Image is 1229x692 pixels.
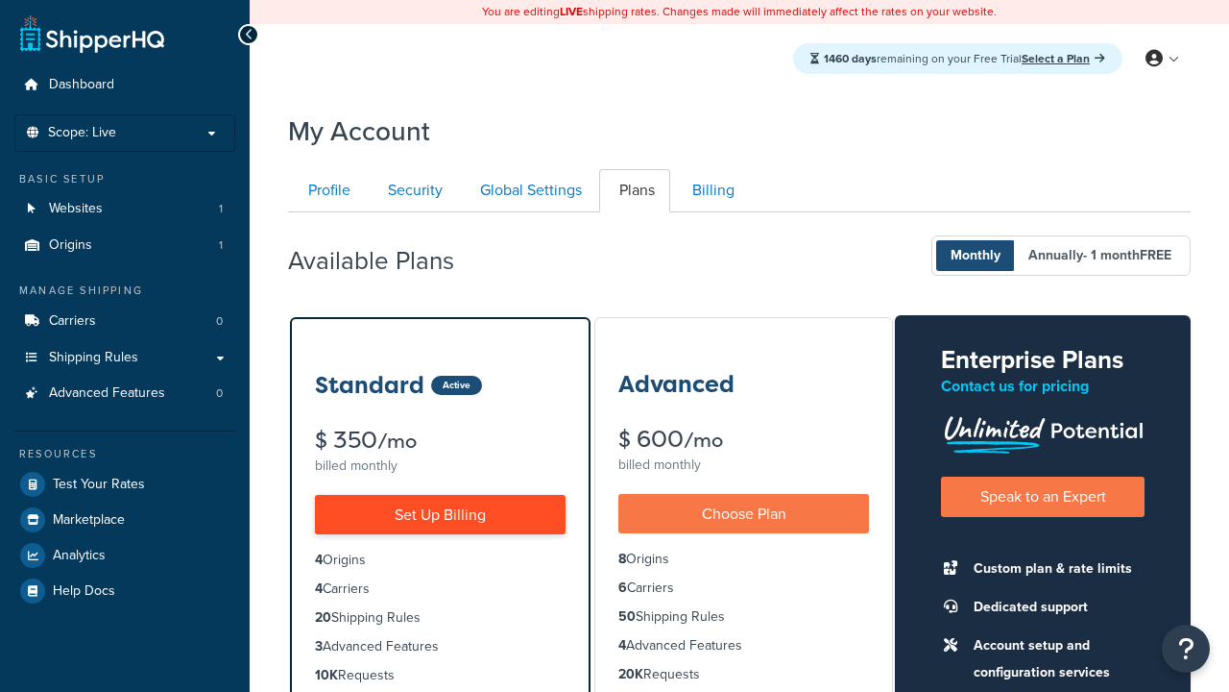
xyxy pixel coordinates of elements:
span: Help Docs [53,583,115,600]
h1: My Account [288,112,430,150]
h3: Standard [315,373,424,398]
li: Origins [14,228,235,263]
a: Shipping Rules [14,340,235,376]
span: Test Your Rates [53,477,145,493]
li: Origins [618,549,869,570]
li: Requests [618,664,869,685]
div: $ 350 [315,429,566,453]
a: Billing [672,169,750,212]
button: Monthly Annually- 1 monthFREE [931,235,1191,276]
li: Advanced Features [315,636,566,657]
p: Contact us for pricing [941,373,1145,400]
a: Analytics [14,538,235,573]
span: Websites [49,201,103,217]
h2: Enterprise Plans [941,346,1145,374]
li: Carriers [618,578,869,599]
li: Carriers [14,304,235,339]
a: Marketplace [14,503,235,537]
a: Speak to an Expert [941,477,1145,516]
span: Annually [1014,240,1186,271]
h2: Available Plans [288,247,483,275]
div: remaining on your Free Trial [793,43,1122,74]
strong: 50 [618,606,636,627]
a: Select a Plan [1022,50,1105,67]
div: Active [431,376,482,395]
div: $ 600 [618,428,869,452]
li: Account setup and configuration services [964,632,1145,686]
strong: 8 [618,549,626,569]
a: Dashboard [14,67,235,103]
li: Custom plan & rate limits [964,556,1145,582]
span: 0 [216,385,223,402]
strong: 4 [315,579,323,599]
b: LIVE [560,3,583,20]
a: Set Up Billing [315,495,566,534]
span: 1 [219,201,223,217]
li: Requests [315,665,566,686]
span: Marketplace [53,512,125,529]
li: Shipping Rules [315,607,566,629]
strong: 20K [618,664,643,684]
span: Origins [49,237,92,254]
li: Shipping Rules [618,606,869,628]
strong: 3 [315,636,323,656]
a: Test Your Rates [14,467,235,502]
a: Plans [599,169,670,212]
li: Origins [315,550,566,571]
strong: 4 [315,550,323,570]
li: Dedicated support [964,594,1145,621]
h3: Advanced [618,372,735,397]
small: /mo [684,427,723,454]
li: Carriers [315,579,566,600]
span: Analytics [53,548,106,564]
a: Help Docs [14,574,235,608]
div: Basic Setup [14,171,235,187]
small: /mo [377,428,417,455]
a: Security [368,169,458,212]
span: Scope: Live [48,125,116,141]
strong: 6 [618,578,627,598]
strong: 4 [618,635,626,655]
a: ShipperHQ Home [20,14,164,53]
span: 0 [216,313,223,330]
span: Monthly [936,240,1015,271]
div: Resources [14,446,235,462]
span: Carriers [49,313,96,330]
span: Shipping Rules [49,350,138,366]
a: Advanced Features 0 [14,376,235,411]
li: Advanced Features [14,376,235,411]
div: Manage Shipping [14,283,235,299]
span: Dashboard [49,77,114,93]
b: FREE [1140,245,1171,265]
img: Unlimited Potential [941,409,1145,454]
a: Carriers 0 [14,304,235,339]
span: 1 [219,237,223,254]
a: Websites 1 [14,191,235,227]
a: Origins 1 [14,228,235,263]
strong: 10K [315,665,338,685]
li: Advanced Features [618,635,869,656]
div: billed monthly [315,453,566,480]
div: billed monthly [618,452,869,479]
strong: 20 [315,607,331,628]
span: Advanced Features [49,385,165,402]
button: Open Resource Center [1162,625,1210,673]
strong: 1460 days [824,50,877,67]
a: Choose Plan [618,494,869,533]
a: Global Settings [460,169,597,212]
span: - 1 month [1083,245,1171,265]
a: Profile [288,169,366,212]
li: Websites [14,191,235,227]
